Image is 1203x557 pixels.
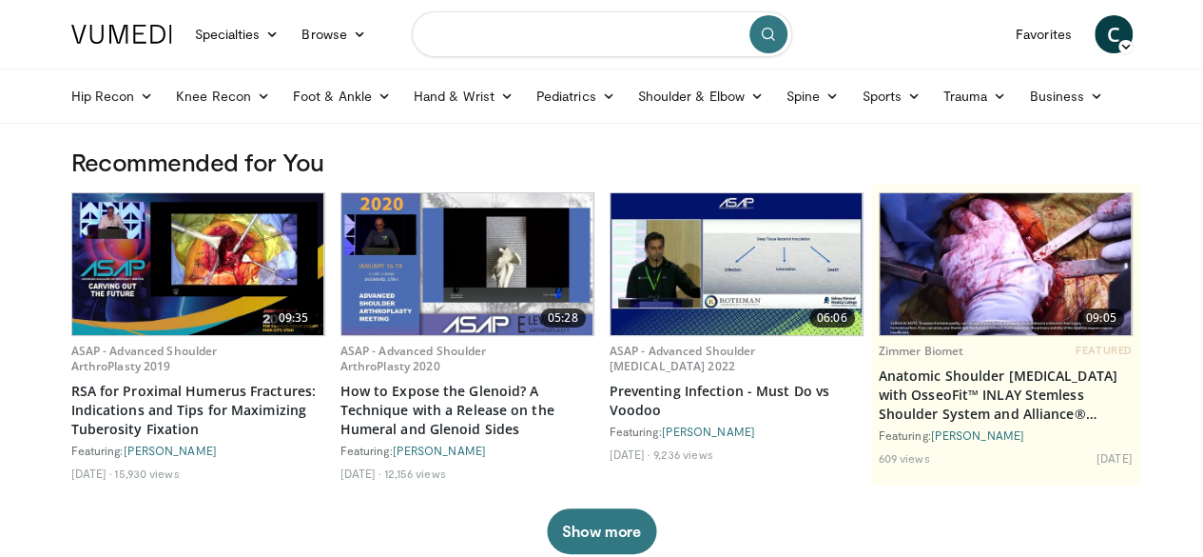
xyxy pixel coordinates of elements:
div: Featuring: [879,428,1133,443]
span: 05:28 [540,308,586,328]
a: ASAP - Advanced Shoulder [MEDICAL_DATA] 2022 [610,343,756,374]
img: 59d0d6d9-feca-4357-b9cd-4bad2cd35cb6.620x360_q85_upscale.jpg [880,193,1132,335]
a: Favorites [1004,15,1083,53]
div: Featuring: [340,443,594,458]
img: VuMedi Logo [71,25,172,44]
a: Preventing Infection - Must Do vs Voodoo [610,382,863,420]
a: [PERSON_NAME] [124,444,217,457]
span: 09:35 [271,308,317,328]
a: Shoulder & Elbow [627,77,775,115]
li: 609 views [879,450,930,466]
li: 9,236 views [652,447,712,462]
a: 06:06 [611,193,863,335]
span: 09:05 [1078,308,1124,328]
a: C [1095,15,1133,53]
a: Business [1018,77,1115,115]
a: How to Expose the Glenoid? A Technique with a Release on the Humeral and Glenoid Sides [340,382,594,439]
a: RSA for Proximal Humerus Fractures: Indications and Tips for Maximizing Tuberosity Fixation [71,382,325,439]
a: Foot & Ankle [281,77,402,115]
a: 05:28 [341,193,593,335]
div: Featuring: [610,424,863,439]
li: [DATE] [1096,450,1133,466]
span: FEATURED [1076,344,1132,357]
a: ASAP - Advanced Shoulder ArthroPlasty 2020 [340,343,487,374]
li: 12,156 views [383,466,445,481]
a: Specialties [184,15,291,53]
button: Show more [547,508,656,554]
a: Trauma [932,77,1019,115]
a: Zimmer Biomet [879,343,964,359]
a: [PERSON_NAME] [393,444,486,457]
input: Search topics, interventions [412,11,792,57]
a: Pediatrics [525,77,627,115]
a: Sports [850,77,932,115]
a: Knee Recon [165,77,281,115]
h3: Recommended for You [71,147,1133,177]
span: 06:06 [809,308,855,328]
a: Hip Recon [60,77,165,115]
img: 53f6b3b0-db1e-40d0-a70b-6c1023c58e52.620x360_q85_upscale.jpg [72,193,324,335]
img: 56a87972-5145-49b8-a6bd-8880e961a6a7.620x360_q85_upscale.jpg [341,193,593,335]
div: Featuring: [71,443,325,458]
a: 09:05 [880,193,1132,335]
a: [PERSON_NAME] [662,425,755,438]
li: 15,930 views [114,466,179,481]
li: [DATE] [340,466,381,481]
a: Spine [775,77,850,115]
a: 09:35 [72,193,324,335]
a: [PERSON_NAME] [931,428,1024,442]
a: ASAP - Advanced Shoulder ArthroPlasty 2019 [71,343,218,374]
a: Hand & Wrist [402,77,525,115]
li: [DATE] [610,447,650,462]
a: Browse [290,15,378,53]
img: aae374fe-e30c-4d93-85d1-1c39c8cb175f.620x360_q85_upscale.jpg [611,193,863,335]
li: [DATE] [71,466,112,481]
a: Anatomic Shoulder [MEDICAL_DATA] with OsseoFit™ INLAY Stemless Shoulder System and Alliance® Glenoid [879,367,1133,424]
